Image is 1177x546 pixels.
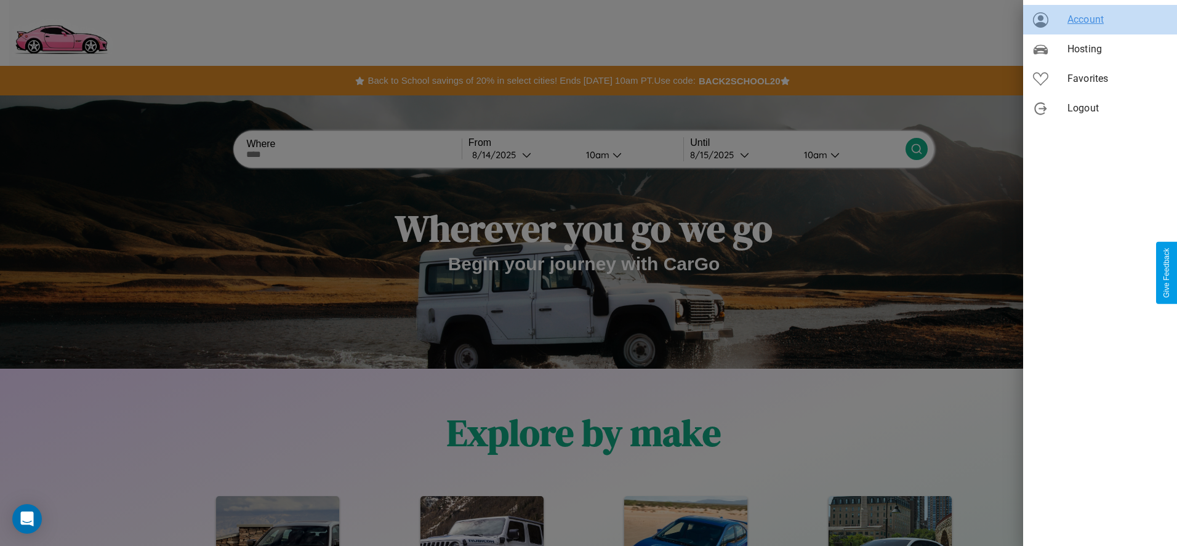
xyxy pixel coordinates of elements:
span: Favorites [1067,71,1167,86]
div: Account [1023,5,1177,34]
div: Give Feedback [1162,248,1171,298]
span: Account [1067,12,1167,27]
div: Favorites [1023,64,1177,94]
span: Hosting [1067,42,1167,57]
div: Open Intercom Messenger [12,504,42,534]
div: Logout [1023,94,1177,123]
span: Logout [1067,101,1167,116]
div: Hosting [1023,34,1177,64]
